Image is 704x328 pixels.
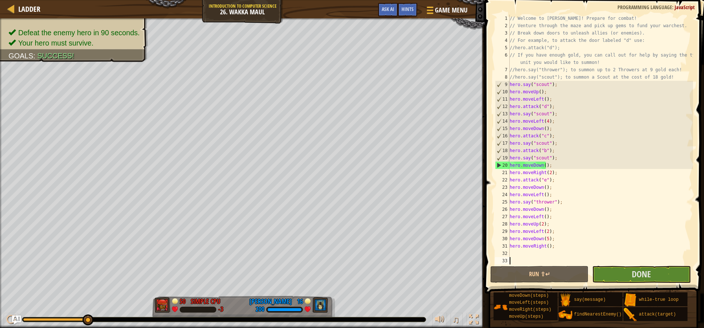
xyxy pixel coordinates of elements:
[623,308,637,322] img: portrait.png
[451,313,463,328] button: ♫
[495,235,510,242] div: 30
[421,3,472,20] button: Game Menu
[495,154,510,162] div: 19
[256,306,264,313] div: 200
[495,206,510,213] div: 26
[509,293,549,298] span: moveDown(steps)
[495,88,510,95] div: 10
[495,191,510,198] div: 24
[155,297,171,313] img: thang_avatar_frame.png
[509,300,549,305] span: moveLeft(steps)
[296,297,303,303] div: 16
[466,313,481,328] button: Toggle fullscreen
[495,250,510,257] div: 32
[623,293,637,307] img: portrait.png
[617,4,672,11] span: Programming language
[495,198,510,206] div: 25
[495,220,510,228] div: 28
[495,73,510,81] div: 8
[8,38,140,48] li: Your hero must survive.
[632,268,651,280] span: Done
[558,308,572,322] img: portrait.png
[639,312,676,317] span: attack(target)
[592,266,690,283] button: Done
[495,162,510,169] div: 20
[432,313,447,328] button: Adjust volume
[509,307,551,312] span: moveRight(steps)
[490,266,588,283] button: Run ⇧↵
[495,169,510,176] div: 21
[495,51,510,66] div: 6
[495,29,510,37] div: 3
[452,314,459,325] span: ♫
[18,29,140,37] span: Defeat the enemy hero in 90 seconds.
[15,4,40,14] a: Ladder
[495,228,510,235] div: 29
[558,293,572,307] img: portrait.png
[37,52,74,60] span: Success!
[495,37,510,44] div: 4
[672,4,675,11] span: :
[495,257,510,264] div: 33
[249,297,292,306] div: [PERSON_NAME]
[435,6,467,15] span: Game Menu
[312,297,328,313] img: thang_avatar_frame.png
[191,297,220,306] div: Simple CPU
[494,300,507,314] img: portrait.png
[495,118,510,125] div: 14
[4,313,18,328] button: Ctrl + P: Play
[495,44,510,51] div: 5
[12,316,21,324] button: Ask AI
[378,3,398,17] button: Ask AI
[495,147,510,154] div: 18
[401,6,414,12] span: Hints
[574,312,622,317] span: findNearestEnemy()
[495,103,510,110] div: 12
[8,52,33,60] span: Goals
[495,110,510,118] div: 13
[18,39,93,47] span: Your hero must survive.
[495,242,510,250] div: 31
[18,4,40,14] span: Ladder
[495,176,510,184] div: 22
[509,314,544,319] span: moveUp(steps)
[574,297,606,302] span: say(message)
[495,66,510,73] div: 7
[495,81,510,88] div: 9
[382,6,394,12] span: Ask AI
[495,184,510,191] div: 23
[675,4,695,11] span: JavaScript
[495,132,510,140] div: 16
[218,306,223,313] div: -3
[180,297,187,303] div: 50
[33,52,37,60] span: :
[495,140,510,147] div: 17
[8,28,140,38] li: Defeat the enemy hero in 90 seconds.
[639,297,679,302] span: while-true loop
[495,125,510,132] div: 15
[495,22,510,29] div: 2
[495,95,510,103] div: 11
[495,15,510,22] div: 1
[495,213,510,220] div: 27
